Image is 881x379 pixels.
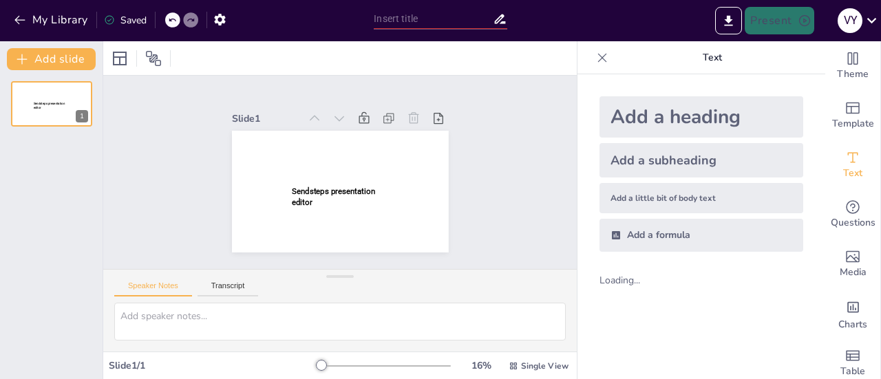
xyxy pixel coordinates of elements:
span: Questions [831,215,875,230]
span: Theme [837,67,869,82]
div: Add a heading [599,96,803,138]
div: Saved [104,14,147,27]
button: My Library [10,9,94,31]
div: Loading... [599,274,664,287]
div: 1 [76,110,88,122]
div: Add a little bit of body text [599,183,803,213]
div: Add text boxes [825,140,880,190]
div: 16 % [465,359,498,372]
span: Table [840,364,865,379]
span: Text [843,166,862,181]
span: Position [145,50,162,67]
div: Add a subheading [599,143,803,177]
span: Single View [521,360,569,371]
span: Sendsteps presentation editor [34,102,65,109]
input: Insert title [374,9,492,29]
div: Add images, graphics, shapes or video [825,239,880,289]
span: Charts [838,317,867,332]
div: V Y [838,8,862,33]
button: Present [745,7,814,34]
span: Template [832,116,874,131]
div: Slide 1 [232,112,300,125]
div: Sendsteps presentation editor1 [11,81,92,127]
button: Speaker Notes [114,281,192,296]
div: Add charts and graphs [825,289,880,338]
div: Change the overall theme [825,41,880,91]
div: Slide 1 / 1 [109,359,319,372]
button: Export to PowerPoint [715,7,742,34]
button: Transcript [198,281,259,296]
div: Get real-time input from your audience [825,190,880,239]
button: Add slide [7,48,96,70]
div: Add ready made slides [825,91,880,140]
div: Add a formula [599,219,803,252]
p: Text [613,41,811,74]
button: V Y [838,7,862,34]
span: Sendsteps presentation editor [292,186,375,206]
div: Layout [109,47,131,69]
span: Media [840,265,867,280]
